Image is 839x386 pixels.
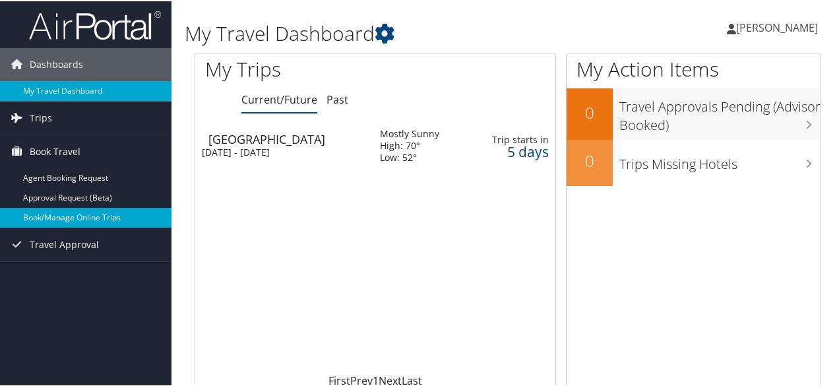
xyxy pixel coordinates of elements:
span: Book Travel [30,134,80,167]
h3: Travel Approvals Pending (Advisor Booked) [619,90,821,133]
div: High: 70° [380,139,439,150]
a: Past [326,91,348,106]
h1: My Trips [205,54,395,82]
div: Trip starts in [481,133,549,145]
span: Trips [30,100,52,133]
a: Current/Future [241,91,317,106]
span: [PERSON_NAME] [736,19,818,34]
div: Mostly Sunny [380,127,439,139]
a: 0Trips Missing Hotels [567,139,821,185]
h2: 0 [567,100,613,123]
h1: My Travel Dashboard [185,18,615,46]
div: [DATE] - [DATE] [202,145,360,157]
span: Travel Approval [30,227,99,260]
h2: 0 [567,148,613,171]
span: Dashboards [30,47,83,80]
div: Low: 52° [380,150,439,162]
div: 5 days [481,145,549,156]
img: airportal-logo.png [29,9,161,40]
h1: My Action Items [567,54,821,82]
div: [GEOGRAPHIC_DATA] [208,132,367,144]
a: [PERSON_NAME] [727,7,831,46]
h3: Trips Missing Hotels [619,147,821,172]
a: 0Travel Approvals Pending (Advisor Booked) [567,87,821,138]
